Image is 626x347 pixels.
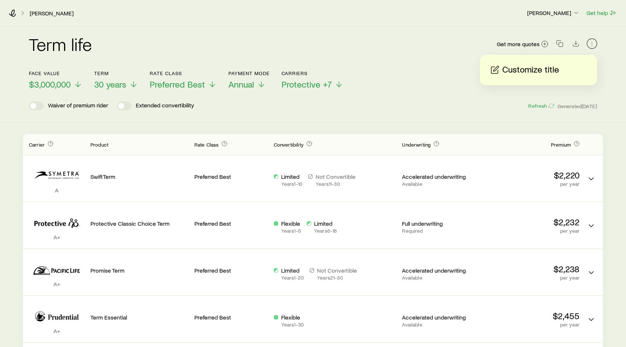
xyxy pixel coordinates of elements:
p: Full underwriting [402,220,476,227]
p: Preferred Best [194,220,268,227]
p: Available [402,275,476,281]
button: Get help [586,9,617,17]
span: Carrier [29,141,45,148]
a: Download CSV [571,41,581,48]
p: $2,232 [481,217,580,227]
p: Limited [314,220,337,227]
p: Preferred Best [194,314,268,321]
p: Carriers [282,70,343,76]
button: Face value$3,000,000 [29,70,82,90]
p: per year [481,275,580,281]
button: Rate ClassPreferred Best [150,70,217,90]
p: Preferred Best [194,173,268,180]
span: Underwriting [402,141,431,148]
span: Premium [551,141,571,148]
span: Convertibility [274,141,303,148]
p: Years 21 - 30 [317,275,357,281]
p: Customize title [502,64,559,76]
button: Refresh [528,103,554,110]
p: Extended convertibility [136,101,194,110]
button: Payment ModeAnnual [228,70,270,90]
p: Not Convertible [317,267,357,274]
p: Years 11 - 30 [316,181,355,187]
span: Preferred Best [150,79,205,89]
button: Term30 years [94,70,138,90]
p: Face value [29,70,82,76]
p: Waiver of premium rider [48,101,108,110]
p: Preferred Best [194,267,268,274]
span: Protective +7 [282,79,332,89]
p: Required [402,228,476,234]
p: Years 1 - 10 [281,181,302,187]
p: Accelerated underwriting [402,314,476,321]
p: Accelerated underwriting [402,267,476,274]
button: CarriersProtective +7 [282,70,343,90]
p: per year [481,181,580,187]
p: A [29,187,85,194]
p: [PERSON_NAME] [527,9,580,16]
p: Rate Class [150,70,217,76]
p: $2,455 [481,311,580,321]
p: per year [481,322,580,328]
span: Product [90,141,108,148]
button: Customize title [489,64,588,77]
span: Get more quotes [497,41,540,47]
p: Available [402,181,476,187]
p: Accelerated underwriting [402,173,476,180]
p: $2,220 [481,170,580,180]
p: SwiftTerm [90,173,189,180]
span: 30 years [94,79,126,89]
p: Flexible [281,314,304,321]
p: Limited [281,267,304,274]
a: Get more quotes [496,40,549,48]
button: [PERSON_NAME] [527,9,580,18]
p: A+ [29,280,85,288]
p: Protective Classic Choice Term [90,220,189,227]
p: Term [94,70,138,76]
h2: Term life [29,35,92,53]
p: per year [481,228,580,234]
p: Years 1 - 30 [281,322,304,328]
a: [PERSON_NAME] [29,10,74,17]
p: Years 1 - 5 [281,228,301,234]
p: $2,238 [481,264,580,274]
p: Flexible [281,220,301,227]
p: Available [402,322,476,328]
p: A+ [29,327,85,335]
span: Generated [558,103,597,110]
p: Payment Mode [228,70,270,76]
span: Annual [228,79,254,89]
span: [DATE] [582,103,597,110]
p: Not Convertible [316,173,355,180]
span: Rate Class [194,141,219,148]
span: $3,000,000 [29,79,71,89]
p: A+ [29,233,85,241]
p: Promise Term [90,267,189,274]
p: Years 1 - 20 [281,275,304,281]
p: Years 6 - 18 [314,228,337,234]
p: Limited [281,173,302,180]
p: Term Essential [90,314,189,321]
